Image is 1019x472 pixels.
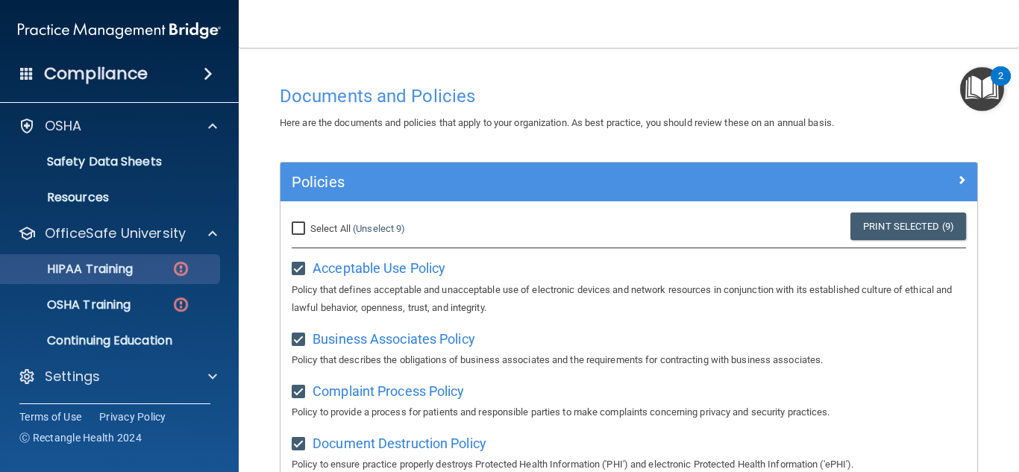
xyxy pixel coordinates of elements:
[310,223,351,234] span: Select All
[18,224,217,242] a: OfficeSafe University
[292,174,792,190] h5: Policies
[10,262,133,277] p: HIPAA Training
[44,63,148,84] h4: Compliance
[172,295,190,314] img: danger-circle.6113f641.png
[45,117,82,135] p: OSHA
[10,190,213,205] p: Resources
[18,368,217,386] a: Settings
[313,383,464,399] span: Complaint Process Policy
[761,366,1001,426] iframe: Drift Widget Chat Controller
[172,259,190,278] img: danger-circle.6113f641.png
[292,170,966,194] a: Policies
[353,223,405,234] a: (Unselect 9)
[850,213,966,240] a: Print Selected (9)
[998,76,1003,95] div: 2
[313,331,475,347] span: Business Associates Policy
[18,16,221,45] img: PMB logo
[292,351,966,369] p: Policy that describes the obligations of business associates and the requirements for contracting...
[960,67,1004,111] button: Open Resource Center, 2 new notifications
[10,298,131,312] p: OSHA Training
[45,368,100,386] p: Settings
[280,86,978,106] h4: Documents and Policies
[45,224,186,242] p: OfficeSafe University
[10,154,213,169] p: Safety Data Sheets
[19,409,81,424] a: Terms of Use
[10,333,213,348] p: Continuing Education
[292,281,966,317] p: Policy that defines acceptable and unacceptable use of electronic devices and network resources i...
[19,430,142,445] span: Ⓒ Rectangle Health 2024
[18,117,217,135] a: OSHA
[292,223,309,235] input: Select All (Unselect 9)
[99,409,166,424] a: Privacy Policy
[313,435,486,451] span: Document Destruction Policy
[292,403,966,421] p: Policy to provide a process for patients and responsible parties to make complaints concerning pr...
[280,117,834,128] span: Here are the documents and policies that apply to your organization. As best practice, you should...
[313,260,445,276] span: Acceptable Use Policy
